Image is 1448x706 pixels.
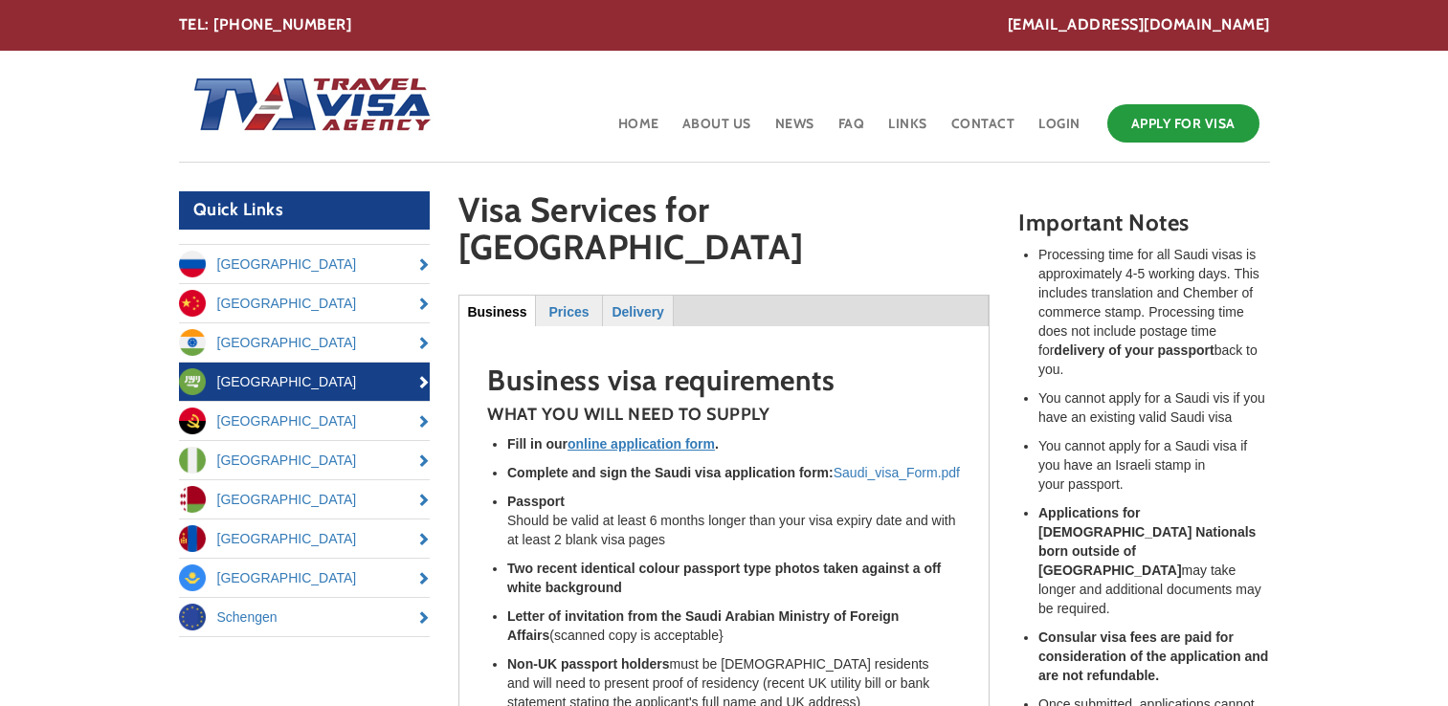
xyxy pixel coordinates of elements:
a: [GEOGRAPHIC_DATA] [179,441,431,479]
h1: Visa Services for [GEOGRAPHIC_DATA] [458,191,990,276]
li: You cannot apply for a Saudi vis if you have an existing valid Saudi visa [1038,388,1270,427]
a: [GEOGRAPHIC_DATA] [179,284,431,322]
strong: Passport [507,494,565,509]
strong: Applications for [DEMOGRAPHIC_DATA] Nationals born outside of [GEOGRAPHIC_DATA] [1038,505,1256,578]
a: Links [886,99,929,162]
a: [GEOGRAPHIC_DATA] [179,363,431,401]
div: TEL: [PHONE_NUMBER] [179,14,1270,36]
a: Business [459,296,535,325]
a: Prices [537,296,601,325]
h4: WHAT YOU WILL NEED TO SUPPLY [487,406,961,425]
strong: Important Notes [1018,209,1190,236]
img: Home [179,58,434,154]
strong: Consular visa fees are paid for consideration of the application and are not refundable. [1038,629,1268,683]
strong: Non-UK passport holders [507,656,670,672]
a: News [773,99,816,162]
li: (scanned copy is acceptable} [507,607,961,645]
a: [GEOGRAPHIC_DATA] [179,323,431,362]
a: Apply for Visa [1107,104,1259,143]
a: [GEOGRAPHIC_DATA] [179,402,431,440]
a: Home [616,99,661,162]
strong: Letter of invitation from the Saudi Arabian Ministry of Foreign Affairs [507,608,899,643]
strong: Business [467,304,526,320]
a: About Us [680,99,753,162]
strong: Complete and sign the Saudi visa application form: [507,465,834,480]
a: FAQ [836,99,867,162]
strong: Delivery [612,304,663,320]
strong: Two recent identical colour passport type photos taken against a off white background [507,561,941,595]
li: may take longer and additional documents may be required. [1038,503,1270,618]
a: [GEOGRAPHIC_DATA] [179,519,431,558]
a: Login [1036,99,1082,162]
a: online application form [568,436,715,452]
li: Processing time for all Saudi visas is approximately 4-5 working days. This includes translation ... [1038,245,1270,379]
a: [GEOGRAPHIC_DATA] [179,480,431,518]
a: Schengen [179,598,431,636]
a: [GEOGRAPHIC_DATA] [179,559,431,597]
a: [EMAIL_ADDRESS][DOMAIN_NAME] [1008,14,1270,36]
a: Saudi_visa_Form.pdf [834,465,960,480]
li: You cannot apply for a Saudi visa if you have an Israeli stamp in your passport. [1038,436,1270,494]
li: Should be valid at least 6 months longer than your visa expiry date and with at least 2 blank vis... [507,492,961,549]
a: Contact [949,99,1017,162]
a: Delivery [604,296,672,325]
a: [GEOGRAPHIC_DATA] [179,245,431,283]
h2: Business visa requirements [487,364,961,396]
strong: delivery of your passport [1054,342,1214,358]
strong: Prices [549,304,590,320]
strong: Fill in our . [507,436,719,452]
